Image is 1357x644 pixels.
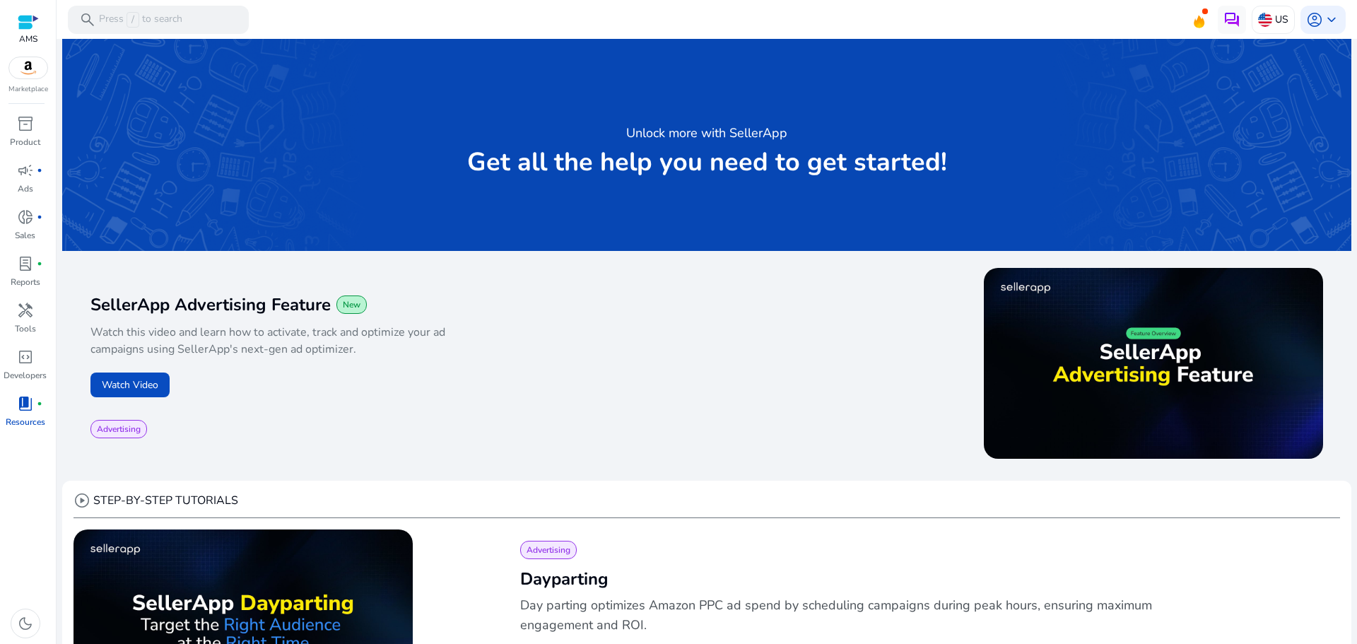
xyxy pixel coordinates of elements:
[1323,11,1340,28] span: keyboard_arrow_down
[520,568,1317,590] h2: Dayparting
[15,229,35,242] p: Sales
[37,214,42,220] span: fiber_manual_record
[18,182,33,195] p: Ads
[1306,11,1323,28] span: account_circle
[99,12,182,28] p: Press to search
[1258,13,1272,27] img: us.svg
[9,57,47,78] img: amazon.svg
[37,261,42,267] span: fiber_manual_record
[37,401,42,406] span: fiber_manual_record
[90,293,331,316] span: SellerApp Advertising Feature
[520,595,1158,635] p: Day parting optimizes Amazon PPC ad spend by scheduling campaigns during peak hours, ensuring max...
[74,492,90,509] span: play_circle
[1275,7,1288,32] p: US
[6,416,45,428] p: Resources
[626,123,787,143] h3: Unlock more with SellerApp
[17,349,34,365] span: code_blocks
[17,115,34,132] span: inventory_2
[18,33,39,45] p: AMS
[10,136,40,148] p: Product
[8,84,48,95] p: Marketplace
[37,168,42,173] span: fiber_manual_record
[4,369,47,382] p: Developers
[11,276,40,288] p: Reports
[17,615,34,632] span: dark_mode
[97,423,141,435] span: Advertising
[79,11,96,28] span: search
[467,148,947,177] p: Get all the help you need to get started!
[17,395,34,412] span: book_4
[17,209,34,226] span: donut_small
[90,324,501,358] p: Watch this video and learn how to activate, track and optimize your ad campaigns using SellerApp'...
[527,544,570,556] span: Advertising
[343,299,360,310] span: New
[74,492,238,509] div: STEP-BY-STEP TUTORIALS
[17,302,34,319] span: handyman
[17,162,34,179] span: campaign
[127,12,139,28] span: /
[90,373,170,397] button: Watch Video
[15,322,36,335] p: Tools
[984,268,1323,459] img: maxresdefault.jpg
[17,255,34,272] span: lab_profile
